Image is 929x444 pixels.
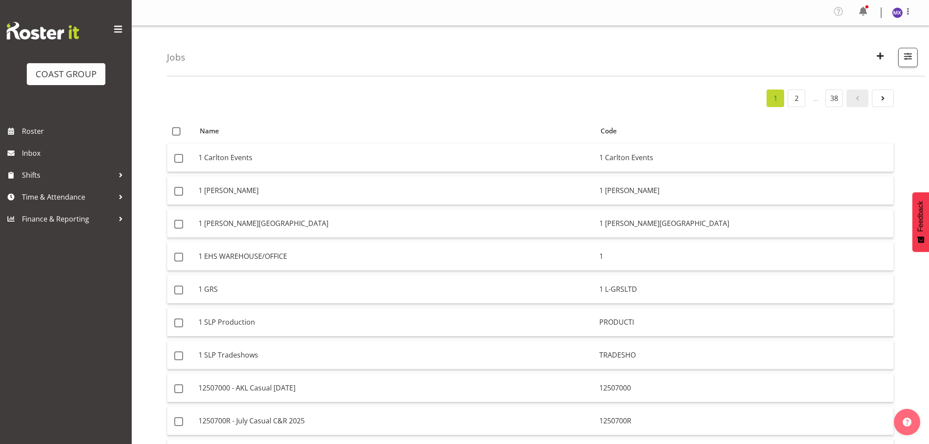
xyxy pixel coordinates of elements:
[596,209,893,238] td: 1 [PERSON_NAME][GEOGRAPHIC_DATA]
[596,176,893,205] td: 1 [PERSON_NAME]
[871,48,889,67] button: Create New Job
[195,275,596,304] td: 1 GRS
[825,90,843,107] a: 38
[596,374,893,402] td: 12507000
[195,374,596,402] td: 12507000 - AKL Casual [DATE]
[195,407,596,435] td: 1250700R - July Casual C&R 2025
[596,308,893,337] td: PRODUCTI
[596,143,893,172] td: 1 Carlton Events
[903,418,911,426] img: help-xxl-2.png
[200,126,591,136] div: Name
[167,52,185,62] h4: Jobs
[195,341,596,369] td: 1 SLP Tradeshows
[601,126,888,136] div: Code
[22,190,114,204] span: Time & Attendance
[912,192,929,252] button: Feedback - Show survey
[917,201,925,232] span: Feedback
[22,212,114,226] span: Finance & Reporting
[7,22,79,39] img: Rosterit website logo
[788,90,805,107] a: 2
[195,143,596,172] td: 1 Carlton Events
[195,209,596,238] td: 1 [PERSON_NAME][GEOGRAPHIC_DATA]
[195,176,596,205] td: 1 [PERSON_NAME]
[898,48,918,67] button: Filter Jobs
[596,341,893,369] td: TRADESHO
[596,407,893,435] td: 1250700R
[22,147,127,160] span: Inbox
[195,242,596,271] td: 1 EHS WAREHOUSE/OFFICE
[596,275,893,304] td: 1 L-GRSLTD
[892,7,903,18] img: michelle-xiang8229.jpg
[22,125,127,138] span: Roster
[195,308,596,337] td: 1 SLP Production
[22,168,114,182] span: Shifts
[596,242,893,271] td: 1
[36,68,97,81] div: COAST GROUP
